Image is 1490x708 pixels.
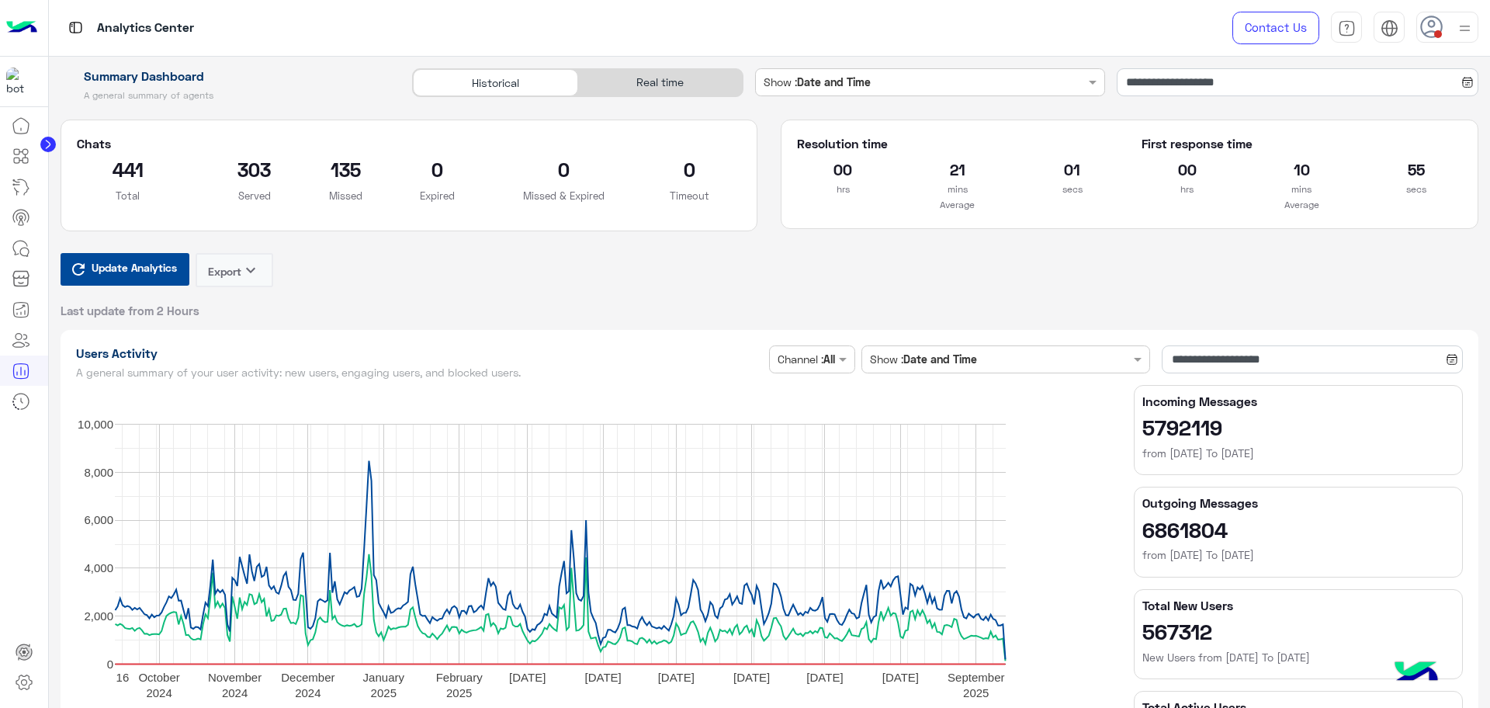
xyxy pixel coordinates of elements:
[912,182,1003,197] p: mins
[509,670,546,683] text: [DATE]
[1370,157,1462,182] h2: 55
[435,670,483,683] text: February
[78,417,113,430] text: 10,000
[512,188,615,203] p: Missed & Expired
[77,188,180,203] p: Total
[66,18,85,37] img: tab
[6,68,34,95] img: 1403182699927242
[84,609,113,622] text: 2,000
[84,465,113,478] text: 8,000
[295,685,321,699] text: 2024
[882,670,918,683] text: [DATE]
[208,670,262,683] text: November
[84,513,113,526] text: 6,000
[578,69,743,96] div: Real time
[912,157,1003,182] h2: 21
[76,345,764,361] h1: Users Activity
[386,188,489,203] p: Expired
[1331,12,1362,44] a: tab
[1142,394,1454,409] h5: Incoming Messages
[797,157,889,182] h2: 00
[61,89,395,102] h5: A general summary of agents
[806,670,843,683] text: [DATE]
[6,12,37,44] img: Logo
[116,670,129,683] text: 16
[77,157,180,182] h2: 441
[1142,517,1454,542] h2: 6861804
[797,182,889,197] p: hrs
[97,18,194,39] p: Analytics Center
[1027,157,1118,182] h2: 01
[1142,197,1462,213] p: Average
[1142,598,1454,613] h5: Total New Users
[733,670,770,683] text: [DATE]
[329,157,362,182] h2: 135
[281,670,334,683] text: December
[329,188,362,203] p: Missed
[370,685,396,699] text: 2025
[1256,157,1347,182] h2: 10
[1232,12,1319,44] a: Contact Us
[88,257,181,278] span: Update Analytics
[146,685,172,699] text: 2024
[948,670,1004,683] text: September
[639,157,742,182] h2: 0
[196,253,273,287] button: Exportkeyboard_arrow_down
[1142,157,1233,182] h2: 00
[241,261,260,279] i: keyboard_arrow_down
[1142,136,1462,151] h5: First response time
[138,670,179,683] text: October
[446,685,472,699] text: 2025
[221,685,247,699] text: 2024
[1455,19,1474,38] img: profile
[1142,182,1233,197] p: hrs
[657,670,694,683] text: [DATE]
[76,366,764,379] h5: A general summary of your user activity: new users, engaging users, and blocked users.
[797,197,1117,213] p: Average
[1142,446,1454,461] h6: from [DATE] To [DATE]
[584,670,621,683] text: [DATE]
[106,657,113,670] text: 0
[1142,495,1454,511] h5: Outgoing Messages
[797,136,1117,151] h5: Resolution time
[1338,19,1356,37] img: tab
[1370,182,1462,197] p: secs
[77,136,742,151] h5: Chats
[386,157,489,182] h2: 0
[362,670,404,683] text: January
[203,157,306,182] h2: 303
[413,69,577,96] div: Historical
[61,68,395,84] h1: Summary Dashboard
[512,157,615,182] h2: 0
[1142,650,1454,665] h6: New Users from [DATE] To [DATE]
[1142,415,1454,439] h2: 5792119
[84,561,113,574] text: 4,000
[1142,619,1454,644] h2: 567312
[61,303,199,318] span: Last update from 2 Hours
[61,253,189,286] button: Update Analytics
[1256,182,1347,197] p: mins
[1389,646,1443,700] img: hulul-logo.png
[963,685,989,699] text: 2025
[203,188,306,203] p: Served
[1381,19,1398,37] img: tab
[1142,547,1454,563] h6: from [DATE] To [DATE]
[639,188,742,203] p: Timeout
[1027,182,1118,197] p: secs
